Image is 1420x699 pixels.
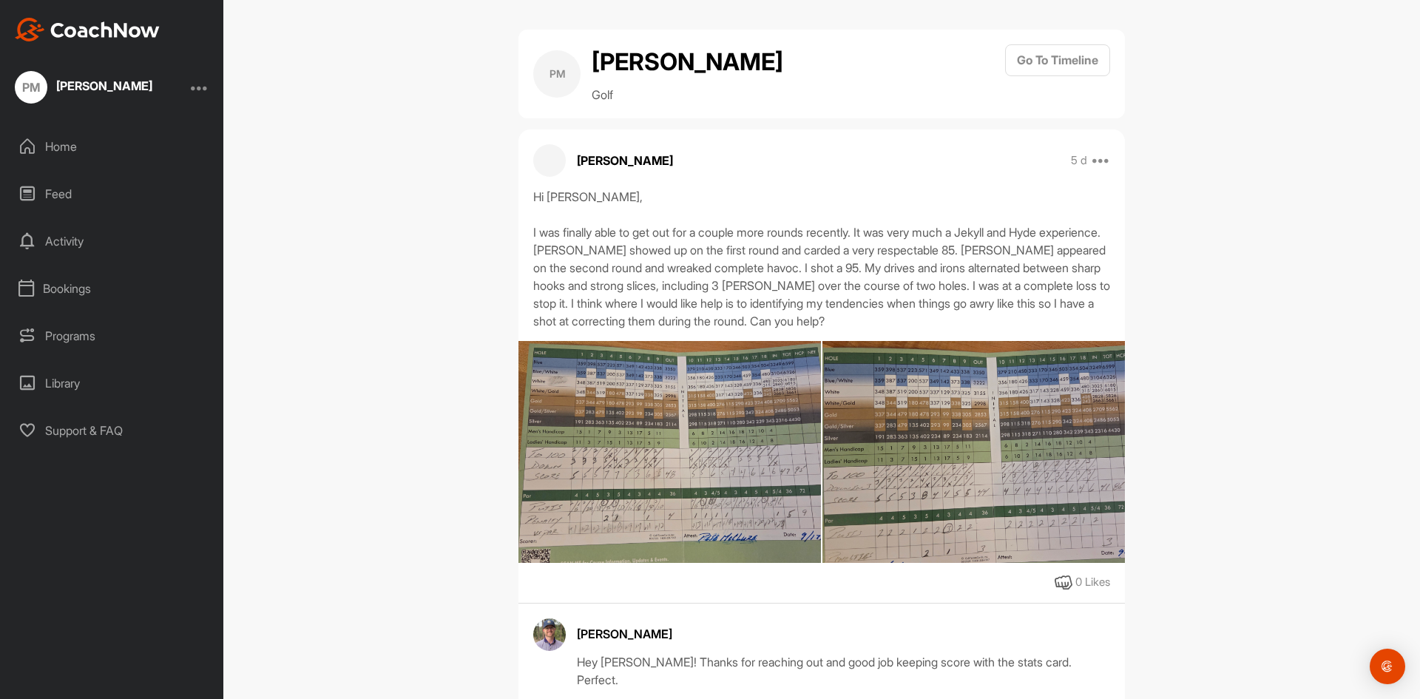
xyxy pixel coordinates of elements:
[8,412,217,449] div: Support & FAQ
[577,152,673,169] p: [PERSON_NAME]
[822,250,1125,653] img: media
[1005,44,1110,76] button: Go To Timeline
[592,44,783,80] h2: [PERSON_NAME]
[8,223,217,260] div: Activity
[8,175,217,212] div: Feed
[533,188,1110,330] div: Hi [PERSON_NAME], I was finally able to get out for a couple more rounds recently. It was very mu...
[518,250,821,653] img: media
[15,18,160,41] img: CoachNow
[577,625,1110,643] div: [PERSON_NAME]
[1370,649,1405,684] div: Open Intercom Messenger
[56,80,152,92] div: [PERSON_NAME]
[8,317,217,354] div: Programs
[8,270,217,307] div: Bookings
[533,618,566,651] img: avatar
[1071,153,1087,168] p: 5 d
[8,365,217,402] div: Library
[1005,44,1110,104] a: Go To Timeline
[533,50,581,98] div: PM
[1075,574,1110,591] div: 0 Likes
[8,128,217,165] div: Home
[15,71,47,104] div: PM
[592,86,783,104] p: Golf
